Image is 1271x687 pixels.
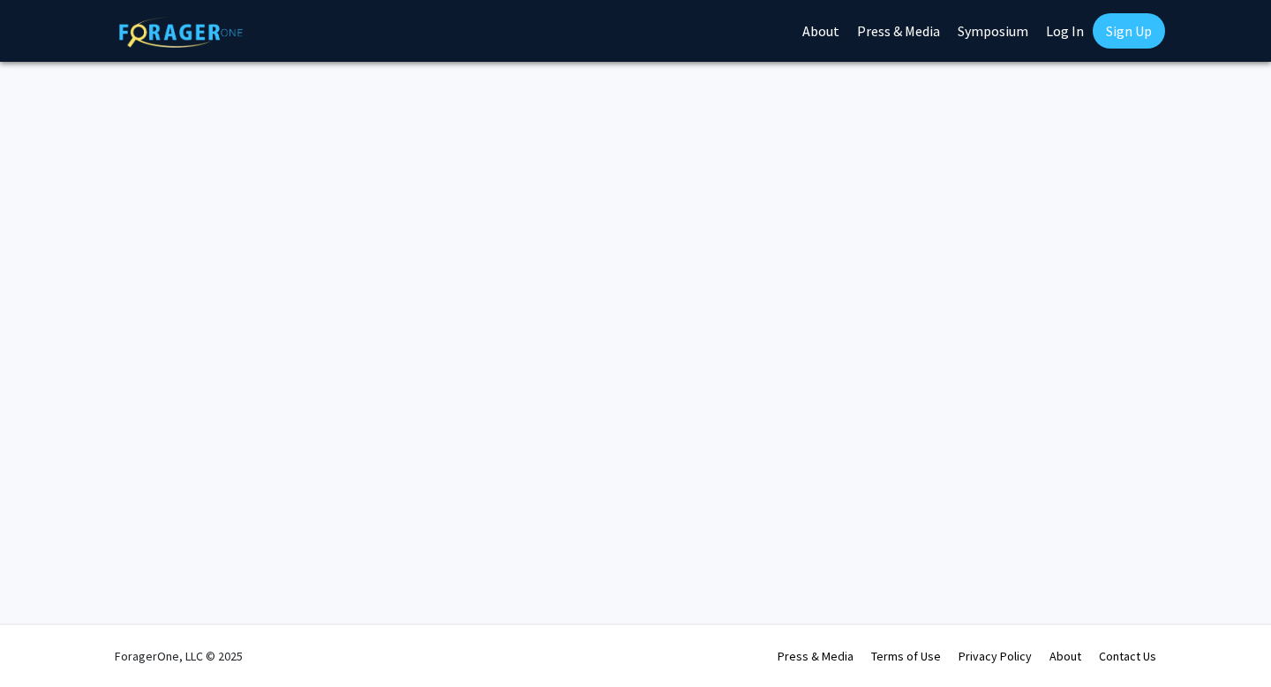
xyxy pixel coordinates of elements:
a: About [1049,648,1081,664]
a: Sign Up [1093,13,1165,49]
a: Terms of Use [871,648,941,664]
a: Contact Us [1099,648,1156,664]
div: ForagerOne, LLC © 2025 [115,625,243,687]
img: ForagerOne Logo [119,17,243,48]
a: Privacy Policy [959,648,1032,664]
a: Press & Media [778,648,854,664]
